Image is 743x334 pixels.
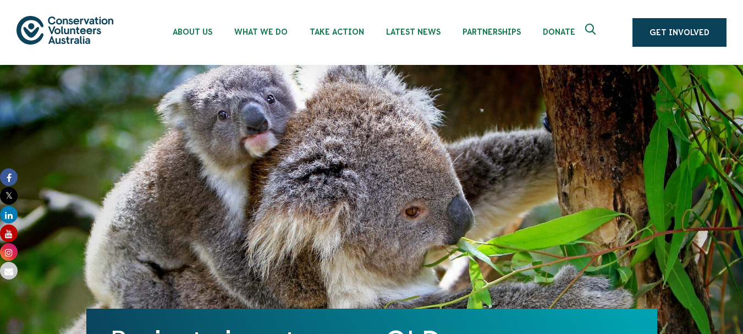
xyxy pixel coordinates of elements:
span: Take Action [310,28,364,36]
span: Latest News [386,28,441,36]
span: Partnerships [463,28,521,36]
span: About Us [173,28,212,36]
span: Expand search box [585,24,599,41]
span: What We Do [234,28,288,36]
span: Donate [543,28,575,36]
img: logo.svg [16,16,113,44]
button: Expand search box Close search box [579,19,605,46]
a: Get Involved [632,18,727,47]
